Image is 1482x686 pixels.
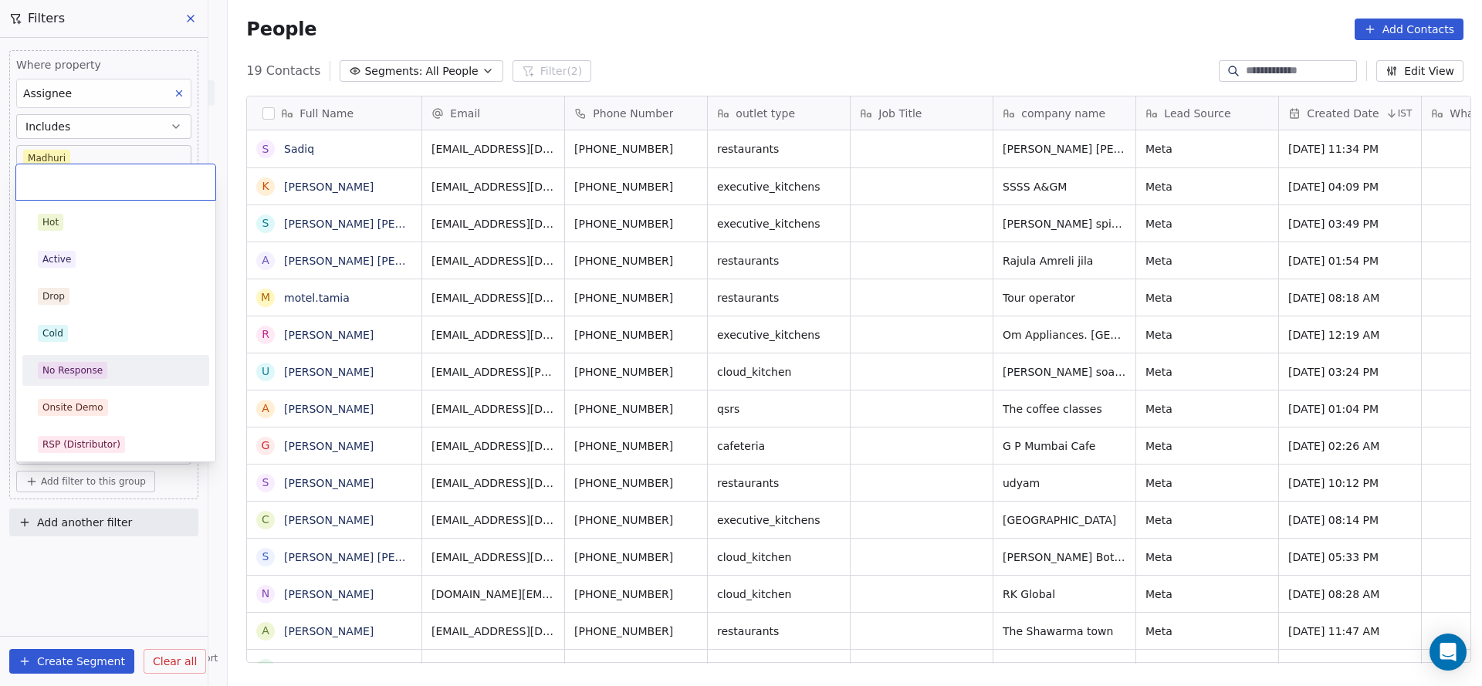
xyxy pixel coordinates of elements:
div: Active [42,252,71,266]
div: Cold [42,326,63,340]
div: No Response [42,363,103,377]
div: Onsite Demo [42,400,103,414]
div: RSP (Distributor) [42,438,120,451]
div: Hot [42,215,59,229]
div: Drop [42,289,65,303]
